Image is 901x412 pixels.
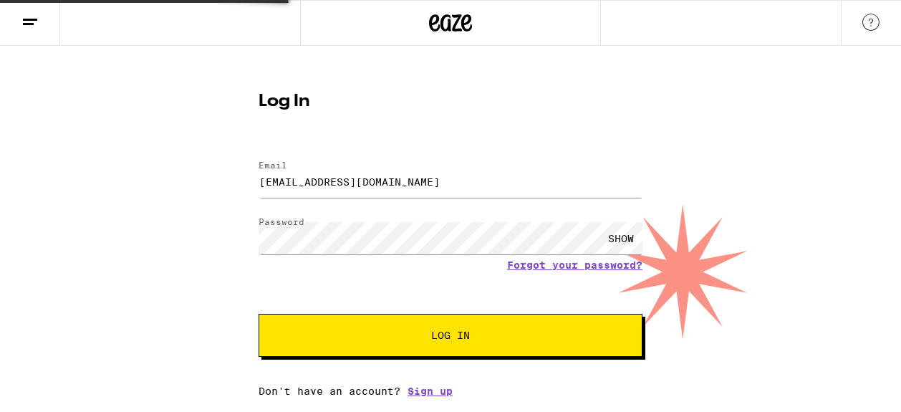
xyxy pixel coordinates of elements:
[259,161,287,170] label: Email
[259,314,642,357] button: Log In
[599,222,642,254] div: SHOW
[507,259,642,271] a: Forgot your password?
[259,217,304,226] label: Password
[431,330,470,340] span: Log In
[259,93,642,110] h1: Log In
[408,385,453,397] a: Sign up
[259,166,642,198] input: Email
[259,385,642,397] div: Don't have an account?
[9,10,103,21] span: Hi. Need any help?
